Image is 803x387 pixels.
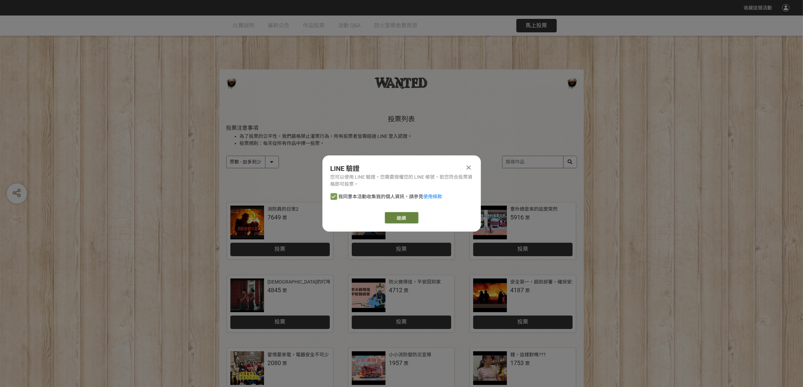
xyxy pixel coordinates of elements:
[233,22,255,29] span: 比賽說明
[396,246,407,252] span: 投票
[510,278,581,286] div: 安全第一，超前部署，確保安全。
[503,156,577,168] input: 搜尋作品
[275,246,285,252] span: 投票
[526,22,547,29] span: 馬上投票
[267,287,281,294] span: 4845
[510,351,546,358] div: 鋰，這樣對嗎???
[389,287,402,294] span: 4712
[282,361,287,366] span: 票
[338,16,361,36] a: 活動 Q&A
[303,16,325,36] a: 作品投票
[510,287,524,294] span: 4187
[385,212,419,224] button: 繼續
[267,359,281,366] span: 2080
[470,202,576,260] a: 意外總是來的這麼突然5916票投票
[525,361,530,366] span: 票
[303,22,325,29] span: 作品投票
[389,351,431,358] div: 小小消防營防災宣導
[282,288,287,293] span: 票
[267,351,329,358] div: 愛情要來電，電器安全不可少
[240,133,577,140] li: 為了投票的公平性，我們嚴格禁止灌票行為，所有投票者皆需經過 LINE 登入認證。
[267,206,298,213] div: 消防員的日常2
[510,359,524,366] span: 1753
[339,193,442,200] span: 我同意本活動收集我的個人資訊，請參見
[424,194,442,199] a: 使用條款
[374,22,418,29] span: 防火宣導免費資源
[233,16,255,36] a: 比賽說明
[510,214,524,221] span: 5916
[525,288,530,293] span: 票
[348,275,455,332] a: 防火做得佳，平安回到家4712票投票
[744,5,772,10] span: 收藏這個活動
[331,163,473,174] div: LINE 驗證
[331,174,473,188] div: 您可以使用 LINE 驗證，您需要授權您的 LINE 帳號，若您符合投票資格即可投票。
[389,278,441,286] div: 防火做得佳，平安回到家
[268,22,290,29] span: 最新公告
[226,115,577,123] h2: 投票列表
[268,16,290,36] a: 最新公告
[282,215,287,220] span: 票
[470,275,576,332] a: 安全第一，超前部署，確保安全。4187票投票
[227,156,279,168] select: Sorting
[338,22,361,29] span: 活動 Q&A
[227,202,333,260] a: 消防員的日常27649票投票
[516,19,557,32] button: 馬上投票
[240,140,577,147] li: 投票規則：每天從所有作品中擇一投票。
[267,278,388,286] div: [DEMOGRAPHIC_DATA]的叮嚀：人離火要熄，住警器不離
[517,319,528,325] span: 投票
[226,125,259,131] span: 投票注意事項
[404,288,408,293] span: 票
[404,361,408,366] span: 票
[227,275,333,332] a: [DEMOGRAPHIC_DATA]的叮嚀：人離火要熄，住警器不離4845票投票
[517,246,528,252] span: 投票
[267,214,281,221] span: 7649
[510,206,557,213] div: 意外總是來的這麼突然
[389,359,402,366] span: 1957
[275,319,285,325] span: 投票
[374,16,418,36] a: 防火宣導免費資源
[525,215,530,220] span: 票
[396,319,407,325] span: 投票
